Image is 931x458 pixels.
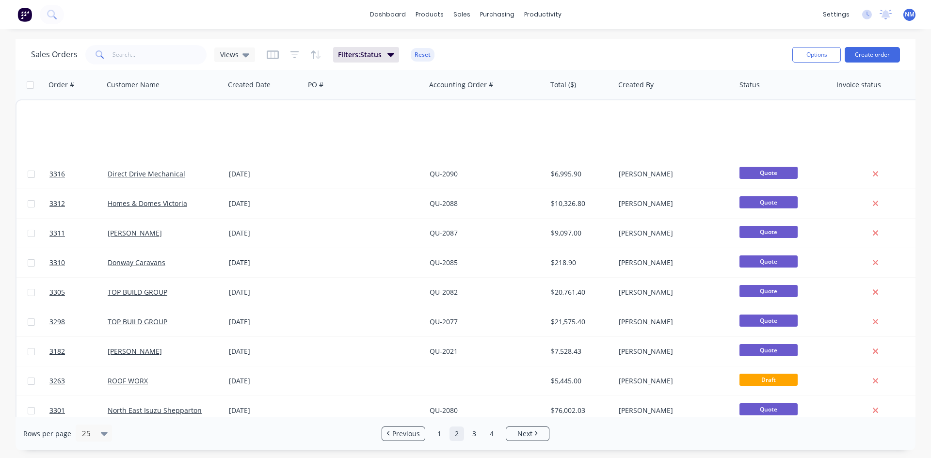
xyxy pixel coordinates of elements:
div: Accounting Order # [429,80,493,90]
button: Create order [845,47,900,63]
span: 3301 [49,406,65,415]
a: 3263 [49,366,108,395]
span: 3312 [49,199,65,208]
a: Page 2 is your current page [449,426,464,441]
div: [PERSON_NAME] [619,258,726,268]
a: [PERSON_NAME] [108,347,162,356]
a: Page 3 [467,426,482,441]
span: Previous [392,429,420,439]
div: PO # [308,80,323,90]
span: Quote [739,344,798,356]
a: Page 1 [432,426,447,441]
span: Filters: Status [338,50,382,60]
span: Views [220,49,239,60]
span: Rows per page [23,429,71,439]
a: 3298 [49,307,108,336]
span: Quote [739,315,798,327]
div: [DATE] [229,376,301,386]
div: $9,097.00 [551,228,608,238]
button: Filters:Status [333,47,399,63]
a: QU-2082 [430,287,458,297]
div: $10,326.80 [551,199,608,208]
div: $20,761.40 [551,287,608,297]
a: Next page [506,429,549,439]
a: 3305 [49,278,108,307]
a: QU-2088 [430,199,458,208]
div: Created By [618,80,654,90]
div: [PERSON_NAME] [619,169,726,179]
div: $218.90 [551,258,608,268]
div: [PERSON_NAME] [619,376,726,386]
div: products [411,7,449,22]
div: productivity [519,7,566,22]
span: 3182 [49,347,65,356]
h1: Sales Orders [31,50,78,59]
div: sales [449,7,475,22]
a: QU-2080 [430,406,458,415]
a: Previous page [382,429,425,439]
div: [DATE] [229,287,301,297]
div: [DATE] [229,406,301,415]
div: Customer Name [107,80,160,90]
div: [PERSON_NAME] [619,317,726,327]
input: Search... [112,45,207,64]
a: ROOF WORX [108,376,148,385]
a: Homes & Domes Victoria [108,199,187,208]
div: [PERSON_NAME] [619,287,726,297]
div: [DATE] [229,347,301,356]
span: Quote [739,226,798,238]
div: Order # [48,80,74,90]
div: $21,575.40 [551,317,608,327]
span: 3263 [49,376,65,386]
button: Options [792,47,841,63]
a: Page 4 [484,426,499,441]
a: Direct Drive Mechanical [108,169,185,178]
a: 3301 [49,396,108,425]
div: [DATE] [229,258,301,268]
span: Next [517,429,532,439]
div: $6,995.90 [551,169,608,179]
a: QU-2021 [430,347,458,356]
a: [PERSON_NAME] [108,228,162,237]
div: Created Date [228,80,271,90]
div: $76,002.03 [551,406,608,415]
div: purchasing [475,7,519,22]
a: TOP BUILD GROUP [108,317,167,326]
span: Quote [739,285,798,297]
div: $7,528.43 [551,347,608,356]
div: settings [818,7,854,22]
a: TOP BUILD GROUP [108,287,167,297]
div: [PERSON_NAME] [619,199,726,208]
div: Status [739,80,760,90]
img: Factory [17,7,32,22]
span: Quote [739,167,798,179]
span: Quote [739,196,798,208]
span: 3311 [49,228,65,238]
a: 3316 [49,159,108,189]
span: Quote [739,403,798,415]
button: Reset [411,48,434,62]
a: QU-2077 [430,317,458,326]
a: QU-2087 [430,228,458,237]
div: $5,445.00 [551,376,608,386]
a: 3310 [49,248,108,277]
div: [DATE] [229,169,301,179]
div: [DATE] [229,199,301,208]
a: QU-2090 [430,169,458,178]
div: Total ($) [550,80,576,90]
span: Quote [739,255,798,268]
ul: Pagination [378,426,553,441]
a: Donway Caravans [108,258,165,267]
span: 3310 [49,258,65,268]
div: [DATE] [229,317,301,327]
span: NM [905,10,915,19]
div: [PERSON_NAME] [619,347,726,356]
a: dashboard [365,7,411,22]
a: 3311 [49,219,108,248]
span: 3298 [49,317,65,327]
a: North East Isuzu Shepparton [108,406,202,415]
div: [PERSON_NAME] [619,406,726,415]
div: [PERSON_NAME] [619,228,726,238]
a: 3312 [49,189,108,218]
div: Invoice status [836,80,881,90]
